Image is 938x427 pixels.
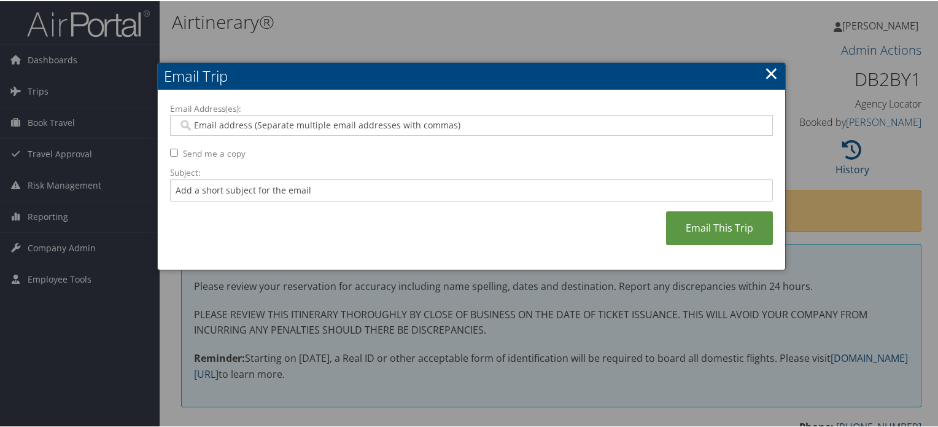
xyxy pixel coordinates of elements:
[178,118,765,130] input: Email address (Separate multiple email addresses with commas)
[764,60,778,84] a: ×
[170,165,773,178] label: Subject:
[666,210,773,244] a: Email This Trip
[170,178,773,200] input: Add a short subject for the email
[170,101,773,114] label: Email Address(es):
[158,61,785,88] h2: Email Trip
[183,146,246,159] label: Send me a copy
